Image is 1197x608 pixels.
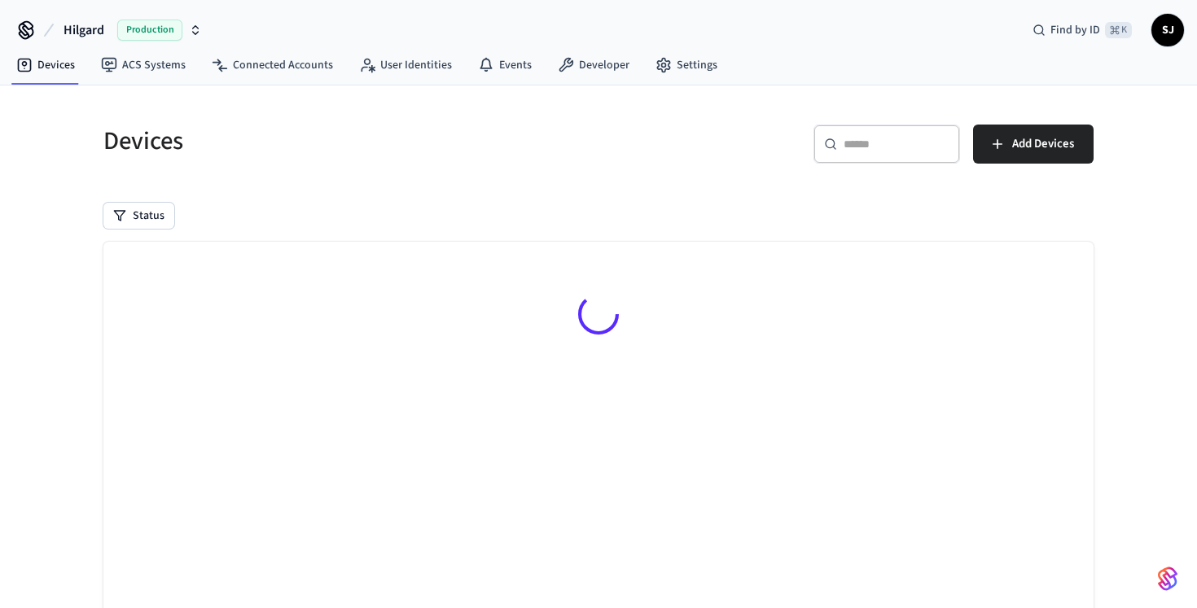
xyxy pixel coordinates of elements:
[1105,22,1132,38] span: ⌘ K
[1012,133,1074,155] span: Add Devices
[642,50,730,80] a: Settings
[117,20,182,41] span: Production
[1019,15,1145,45] div: Find by ID⌘ K
[103,203,174,229] button: Status
[1151,14,1184,46] button: SJ
[1050,22,1100,38] span: Find by ID
[545,50,642,80] a: Developer
[88,50,199,80] a: ACS Systems
[465,50,545,80] a: Events
[1153,15,1182,45] span: SJ
[3,50,88,80] a: Devices
[64,20,104,40] span: Hilgard
[973,125,1094,164] button: Add Devices
[103,125,589,158] h5: Devices
[346,50,465,80] a: User Identities
[199,50,346,80] a: Connected Accounts
[1158,566,1177,592] img: SeamLogoGradient.69752ec5.svg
